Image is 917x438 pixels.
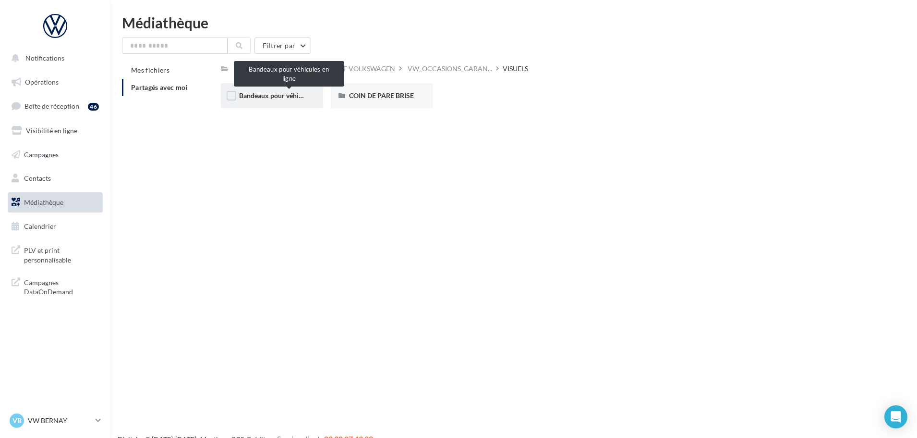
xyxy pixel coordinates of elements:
span: COIN DE PARE BRISE [349,91,414,100]
p: VW BERNAY [28,416,92,425]
a: Boîte de réception46 [6,96,105,116]
a: Opérations [6,72,105,92]
div: Bandeaux pour véhicules en ligne [234,61,344,87]
a: Calendrier [6,216,105,237]
span: Mes fichiers [131,66,169,74]
div: Open Intercom Messenger [884,405,907,428]
span: Contacts [24,174,51,182]
a: Contacts [6,168,105,188]
span: Campagnes [24,150,59,158]
span: Notifications [25,54,64,62]
span: Campagnes DataOnDemand [24,276,99,297]
span: Partagés avec moi [131,83,188,91]
a: PLV et print personnalisable [6,240,105,268]
span: Bandeaux pour véhicules en ligne [239,91,338,100]
span: Opérations [25,78,59,86]
span: Calendrier [24,222,56,230]
button: Notifications [6,48,101,68]
span: PLV et print personnalisable [24,244,99,264]
a: VB VW BERNAY [8,412,103,430]
a: Médiathèque [6,192,105,213]
span: Visibilité en ligne [26,126,77,135]
div: Réseau VGF VOLKSWAGEN [311,64,395,74]
div: VISUELS [503,64,528,74]
a: Campagnes DataOnDemand [6,272,105,300]
a: Visibilité en ligne [6,121,105,141]
a: Campagnes [6,145,105,165]
span: Médiathèque [24,198,63,206]
div: 46 [88,103,99,111]
span: VW_OCCASIONS_GARAN... [408,64,492,74]
div: Médiathèque [122,15,905,30]
span: VB [12,416,22,425]
span: Boîte de réception [24,102,79,110]
button: Filtrer par [254,38,311,54]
